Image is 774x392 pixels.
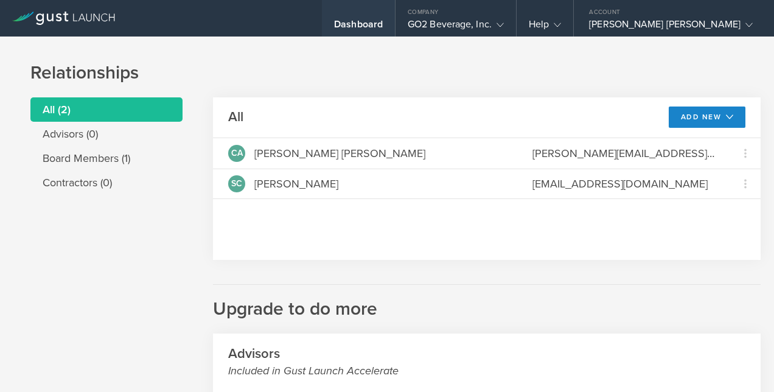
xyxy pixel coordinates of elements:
[30,61,744,85] h1: Relationships
[254,176,338,192] div: [PERSON_NAME]
[228,108,243,126] h2: All
[231,149,243,158] span: CA
[231,180,242,188] span: SC
[228,345,745,379] h2: Advisors
[30,122,183,146] li: Advisors (0)
[589,18,753,37] div: [PERSON_NAME] [PERSON_NAME]
[529,18,561,37] div: Help
[334,18,383,37] div: Dashboard
[669,107,746,128] button: Add New
[532,145,715,161] div: [PERSON_NAME][EMAIL_ADDRESS][DOMAIN_NAME]
[30,170,183,195] li: Contractors (0)
[532,176,715,192] div: [EMAIL_ADDRESS][DOMAIN_NAME]
[228,363,745,379] small: Included in Gust Launch Accelerate
[30,146,183,170] li: Board Members (1)
[213,284,761,321] h2: Upgrade to do more
[408,18,504,37] div: GO2 Beverage, Inc.
[254,145,425,161] div: [PERSON_NAME] [PERSON_NAME]
[30,97,183,122] li: All (2)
